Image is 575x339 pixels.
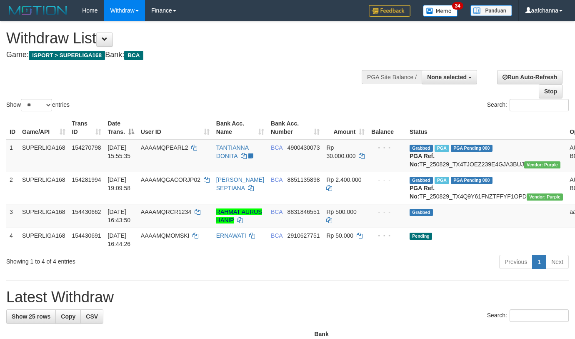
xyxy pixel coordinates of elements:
[326,144,355,159] span: Rp 30.000.000
[326,208,356,215] span: Rp 500.000
[108,144,131,159] span: [DATE] 15:55:35
[451,177,492,184] span: PGA Pending
[124,51,143,60] span: BCA
[371,231,403,240] div: - - -
[423,5,458,17] img: Button%20Memo.svg
[410,145,433,152] span: Grabbed
[546,255,569,269] a: Next
[6,289,569,306] h1: Latest Withdraw
[487,99,569,111] label: Search:
[271,208,282,215] span: BCA
[539,84,562,98] a: Stop
[216,144,249,159] a: TANTIANNA DONITA
[61,313,75,320] span: Copy
[141,144,188,151] span: AAAAMQPEARL2
[410,185,435,200] b: PGA Ref. No:
[19,116,69,140] th: Game/API: activate to sort column ascending
[141,208,191,215] span: AAAAMQRCR1234
[406,140,566,172] td: TF_250829_TX4TJOEZ239E4GJA3BUJ
[487,309,569,322] label: Search:
[524,161,560,168] span: Vendor URL: https://trx4.1velocity.biz
[6,309,56,324] a: Show 25 rows
[287,208,320,215] span: Copy 8831846551 to clipboard
[371,208,403,216] div: - - -
[6,99,70,111] label: Show entries
[105,116,137,140] th: Date Trans.: activate to sort column descending
[287,144,320,151] span: Copy 4900430073 to clipboard
[86,313,98,320] span: CSV
[497,70,562,84] a: Run Auto-Refresh
[108,208,131,223] span: [DATE] 16:43:50
[6,204,19,228] td: 3
[326,232,353,239] span: Rp 50.000
[6,51,375,59] h4: Game: Bank:
[267,116,323,140] th: Bank Acc. Number: activate to sort column ascending
[287,232,320,239] span: Copy 2910627751 to clipboard
[470,5,512,16] img: panduan.png
[451,145,492,152] span: PGA Pending
[6,228,19,251] td: 4
[323,116,368,140] th: Amount: activate to sort column ascending
[6,172,19,204] td: 2
[6,254,233,266] div: Showing 1 to 4 of 4 entries
[216,176,264,191] a: [PERSON_NAME] SEPTIANA
[371,143,403,152] div: - - -
[141,232,190,239] span: AAAAMQMOMSKI
[21,99,52,111] select: Showentries
[410,177,433,184] span: Grabbed
[19,228,69,251] td: SUPERLIGA168
[532,255,546,269] a: 1
[410,233,432,240] span: Pending
[72,176,101,183] span: 154281994
[72,208,101,215] span: 154430662
[19,172,69,204] td: SUPERLIGA168
[371,176,403,184] div: - - -
[452,2,463,10] span: 34
[435,145,449,152] span: Marked by aafmaleo
[6,4,70,17] img: MOTION_logo.png
[55,309,81,324] a: Copy
[12,313,50,320] span: Show 25 rows
[406,172,566,204] td: TF_250829_TX4Q9Y61FNZTFFYF1OPD
[69,116,105,140] th: Trans ID: activate to sort column ascending
[137,116,213,140] th: User ID: activate to sort column ascending
[527,193,563,201] span: Vendor URL: https://trx4.1velocity.biz
[216,232,246,239] a: ERNAWATI
[6,140,19,172] td: 1
[510,309,569,322] input: Search:
[19,140,69,172] td: SUPERLIGA168
[6,30,375,47] h1: Withdraw List
[422,70,477,84] button: None selected
[216,208,262,223] a: RAHMAT AURUS HANIP
[410,209,433,216] span: Grabbed
[29,51,105,60] span: ISPORT > SUPERLIGA168
[406,116,566,140] th: Status
[369,5,410,17] img: Feedback.jpg
[435,177,449,184] span: Marked by aafnonsreyleab
[410,153,435,168] b: PGA Ref. No:
[326,176,361,183] span: Rp 2.400.000
[271,176,282,183] span: BCA
[80,309,103,324] a: CSV
[287,176,320,183] span: Copy 8851135898 to clipboard
[271,144,282,151] span: BCA
[368,116,406,140] th: Balance
[108,232,131,247] span: [DATE] 16:44:26
[510,99,569,111] input: Search:
[362,70,422,84] div: PGA Site Balance /
[271,232,282,239] span: BCA
[499,255,532,269] a: Previous
[427,74,467,80] span: None selected
[108,176,131,191] span: [DATE] 19:09:58
[19,204,69,228] td: SUPERLIGA168
[141,176,200,183] span: AAAAMQGACORJP02
[72,232,101,239] span: 154430691
[6,116,19,140] th: ID
[72,144,101,151] span: 154270798
[213,116,267,140] th: Bank Acc. Name: activate to sort column ascending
